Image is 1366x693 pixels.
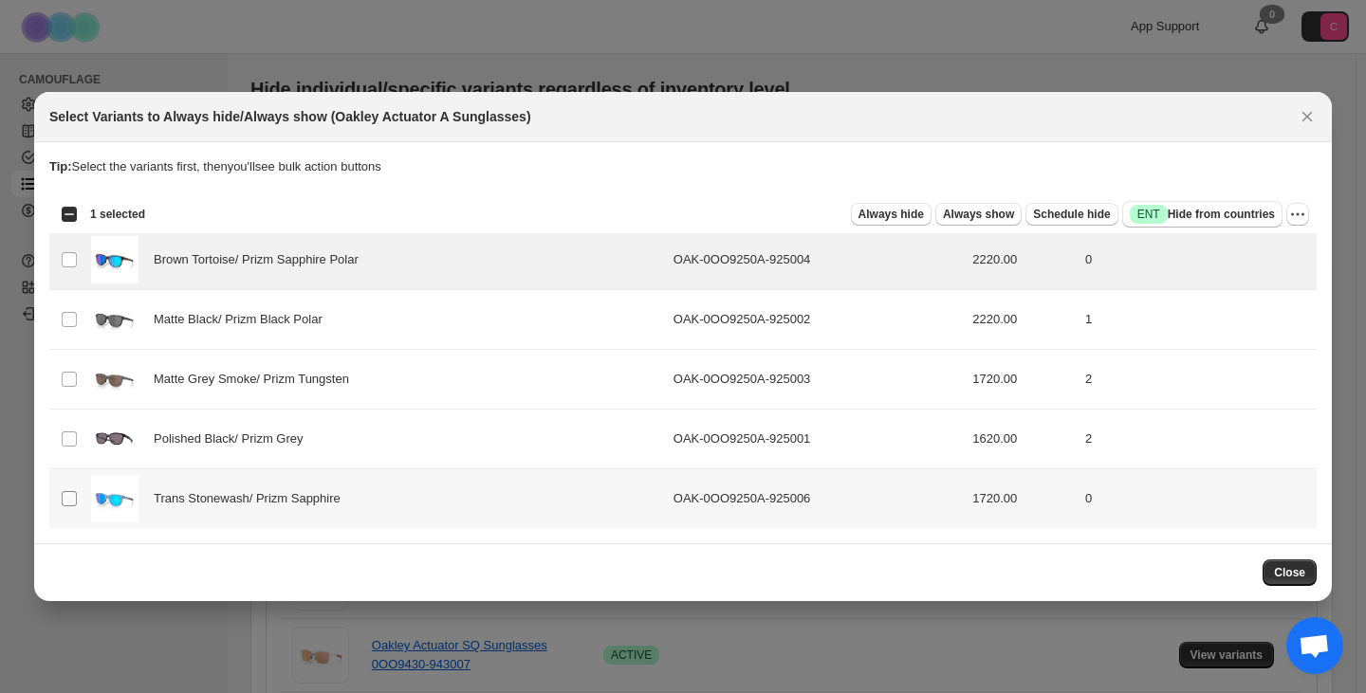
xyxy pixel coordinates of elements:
[49,159,72,173] strong: Tip:
[1122,201,1283,228] button: SuccessENTHide from countries
[1274,565,1305,580] span: Close
[154,489,351,508] span: Trans Stonewash/ Prizm Sapphire
[91,415,138,463] img: oakley-actuator-a-sunglasses-cam2-oakley-1.jpg
[1080,230,1317,290] td: 0
[90,207,145,222] span: 1 selected
[1137,207,1160,222] span: ENT
[49,107,531,126] h2: Select Variants to Always hide/Always show (Oakley Actuator A Sunglasses)
[1080,290,1317,350] td: 1
[1025,203,1117,226] button: Schedule hide
[1286,203,1309,226] button: More actions
[154,250,369,269] span: Brown Tortoise/ Prizm Sapphire Polar
[967,350,1080,410] td: 1720.00
[1294,103,1320,130] button: Close
[154,429,313,448] span: Polished Black/ Prizm Grey
[1286,617,1343,674] a: 打開聊天
[1130,205,1275,224] span: Hide from countries
[1080,350,1317,410] td: 2
[967,469,1080,529] td: 1720.00
[154,370,360,389] span: Matte Grey Smoke/ Prizm Tungsten
[668,290,967,350] td: OAK-0OO9250A-925002
[154,310,333,329] span: Matte Black/ Prizm Black Polar
[668,410,967,469] td: OAK-0OO9250A-925001
[91,296,138,343] img: oakley-actuator-a-sunglasses-cam2-oakley-32.jpg
[967,410,1080,469] td: 1620.00
[668,230,967,290] td: OAK-0OO9250A-925004
[1033,207,1110,222] span: Schedule hide
[1080,410,1317,469] td: 2
[668,469,967,529] td: OAK-0OO9250A-925006
[858,207,924,222] span: Always hide
[668,350,967,410] td: OAK-0OO9250A-925003
[943,207,1014,222] span: Always show
[91,475,138,522] img: oakley-actuator-a-sunglasses-cam2-oakley-16.jpg
[1263,559,1317,586] button: Close
[967,230,1080,290] td: 2220.00
[935,203,1022,226] button: Always show
[967,290,1080,350] td: 2220.00
[851,203,932,226] button: Always hide
[91,236,138,283] img: oakley-actuator-a-sunglasses-cam2-oakley-24.jpg
[49,157,1317,176] p: Select the variants first, then you'll see bulk action buttons
[91,356,138,403] img: oakley-actuator-a-sunglasses-cam2-oakley-8.jpg
[1080,469,1317,529] td: 0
